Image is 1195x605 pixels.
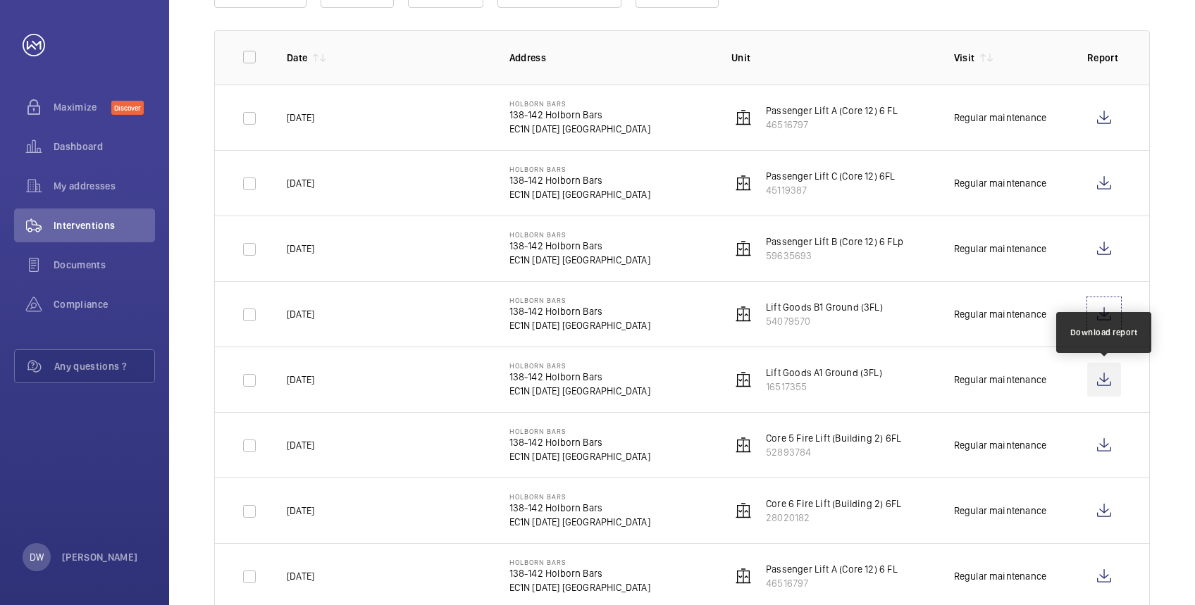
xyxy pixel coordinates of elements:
[735,568,752,585] img: elevator.svg
[766,511,901,525] p: 28020182
[509,230,650,239] p: Holborn Bars
[287,438,314,452] p: [DATE]
[287,242,314,256] p: [DATE]
[509,253,650,267] p: EC1N [DATE] [GEOGRAPHIC_DATA]
[735,371,752,388] img: elevator.svg
[509,99,650,108] p: Holborn Bars
[954,504,1046,518] div: Regular maintenance
[766,249,903,263] p: 59635693
[287,307,314,321] p: [DATE]
[509,370,650,384] p: 138-142 Holborn Bars
[766,104,898,118] p: Passenger Lift A (Core 12) 6 FL
[509,122,650,136] p: EC1N [DATE] [GEOGRAPHIC_DATA]
[287,111,314,125] p: [DATE]
[54,139,155,154] span: Dashboard
[766,380,882,394] p: 16517355
[766,183,895,197] p: 45119387
[287,504,314,518] p: [DATE]
[766,562,898,576] p: Passenger Lift A (Core 12) 6 FL
[735,240,752,257] img: elevator.svg
[509,558,650,566] p: Holborn Bars
[735,306,752,323] img: elevator.svg
[954,242,1046,256] div: Regular maintenance
[766,366,882,380] p: Lift Goods A1 Ground (3FL)
[509,304,650,318] p: 138-142 Holborn Bars
[766,576,898,590] p: 46516797
[509,384,650,398] p: EC1N [DATE] [GEOGRAPHIC_DATA]
[731,51,931,65] p: Unit
[735,502,752,519] img: elevator.svg
[766,445,901,459] p: 52893784
[766,169,895,183] p: Passenger Lift C (Core 12) 6FL
[735,437,752,454] img: elevator.svg
[509,108,650,122] p: 138-142 Holborn Bars
[766,314,883,328] p: 54079570
[54,297,155,311] span: Compliance
[509,173,650,187] p: 138-142 Holborn Bars
[54,359,154,373] span: Any questions ?
[111,101,144,115] span: Discover
[509,515,650,529] p: EC1N [DATE] [GEOGRAPHIC_DATA]
[1070,326,1138,339] div: Download report
[954,569,1046,583] div: Regular maintenance
[766,118,898,132] p: 46516797
[287,569,314,583] p: [DATE]
[509,361,650,370] p: Holborn Bars
[287,51,307,65] p: Date
[509,580,650,594] p: EC1N [DATE] [GEOGRAPHIC_DATA]
[509,51,710,65] p: Address
[735,109,752,126] img: elevator.svg
[287,176,314,190] p: [DATE]
[766,235,903,249] p: Passenger Lift B (Core 12) 6 FLp
[954,51,975,65] p: Visit
[954,373,1046,387] div: Regular maintenance
[954,176,1046,190] div: Regular maintenance
[766,431,901,445] p: Core 5 Fire Lift (Building 2) 6FL
[509,449,650,463] p: EC1N [DATE] [GEOGRAPHIC_DATA]
[509,501,650,515] p: 138-142 Holborn Bars
[54,179,155,193] span: My addresses
[1087,51,1121,65] p: Report
[735,175,752,192] img: elevator.svg
[509,239,650,253] p: 138-142 Holborn Bars
[766,300,883,314] p: Lift Goods B1 Ground (3FL)
[954,438,1046,452] div: Regular maintenance
[287,373,314,387] p: [DATE]
[954,111,1046,125] div: Regular maintenance
[62,550,138,564] p: [PERSON_NAME]
[954,307,1046,321] div: Regular maintenance
[509,427,650,435] p: Holborn Bars
[54,258,155,272] span: Documents
[30,550,44,564] p: DW
[509,165,650,173] p: Holborn Bars
[509,492,650,501] p: Holborn Bars
[509,566,650,580] p: 138-142 Holborn Bars
[509,296,650,304] p: Holborn Bars
[54,100,111,114] span: Maximize
[509,435,650,449] p: 138-142 Holborn Bars
[509,318,650,332] p: EC1N [DATE] [GEOGRAPHIC_DATA]
[766,497,901,511] p: Core 6 Fire Lift (Building 2) 6FL
[54,218,155,232] span: Interventions
[509,187,650,201] p: EC1N [DATE] [GEOGRAPHIC_DATA]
